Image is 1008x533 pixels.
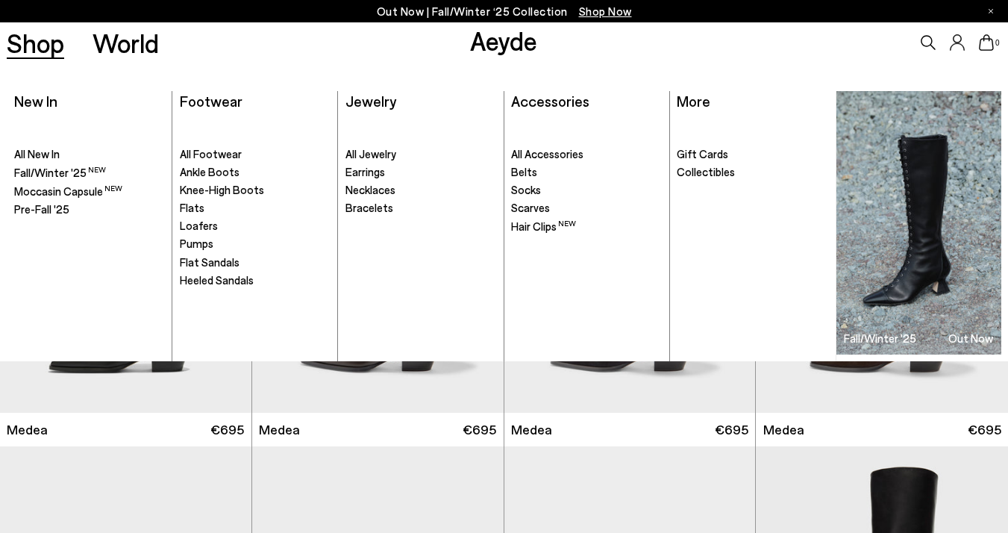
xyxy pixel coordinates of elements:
span: Earrings [345,165,385,178]
h3: Fall/Winter '25 [844,333,916,344]
span: Moccasin Capsule [14,184,122,198]
span: Scarves [511,201,550,214]
a: Gift Cards [677,147,828,162]
span: Navigate to /collections/new-in [579,4,632,18]
a: Scarves [511,201,662,216]
a: All Jewelry [345,147,496,162]
a: Belts [511,165,662,180]
a: Pre-Fall '25 [14,202,165,217]
span: All New In [14,147,60,160]
a: New In [14,92,57,110]
span: Medea [259,420,300,439]
span: Bracelets [345,201,393,214]
a: Loafers [180,219,331,234]
a: All Accessories [511,147,662,162]
a: Jewelry [345,92,396,110]
span: €695 [968,420,1001,439]
span: Medea [7,420,48,439]
a: All New In [14,147,165,162]
a: 0 [979,34,994,51]
span: €695 [715,420,748,439]
a: Earrings [345,165,496,180]
p: Out Now | Fall/Winter ‘25 Collection [377,2,632,21]
span: Ankle Boots [180,165,240,178]
a: Medea €695 [504,413,756,446]
span: €695 [463,420,496,439]
a: Accessories [511,92,589,110]
a: Fall/Winter '25 [14,165,165,181]
span: Gift Cards [677,147,728,160]
span: All Footwear [180,147,242,160]
span: Belts [511,165,537,178]
span: Medea [763,420,804,439]
span: Knee-High Boots [180,183,264,196]
a: Pumps [180,237,331,252]
span: Flats [180,201,204,214]
span: Medea [511,420,552,439]
a: World [93,30,159,56]
span: Loafers [180,219,218,232]
a: Flat Sandals [180,255,331,270]
span: All Accessories [511,147,583,160]
span: Pre-Fall '25 [14,202,69,216]
a: Socks [511,183,662,198]
a: Flats [180,201,331,216]
a: More [677,92,710,110]
a: Ankle Boots [180,165,331,180]
span: All Jewelry [345,147,396,160]
a: Footwear [180,92,242,110]
h3: Out Now [948,333,993,344]
a: Heeled Sandals [180,273,331,288]
a: Bracelets [345,201,496,216]
a: Medea €695 [756,413,1008,446]
span: Hair Clips [511,219,576,233]
span: €695 [210,420,244,439]
span: Heeled Sandals [180,273,254,287]
span: Pumps [180,237,213,250]
a: Knee-High Boots [180,183,331,198]
span: Necklaces [345,183,395,196]
a: All Footwear [180,147,331,162]
span: Socks [511,183,541,196]
span: 0 [994,39,1001,47]
a: Aeyde [470,25,537,56]
a: Moccasin Capsule [14,184,165,199]
a: Fall/Winter '25 Out Now [836,91,1001,355]
img: Group_1295_900x.jpg [836,91,1001,355]
a: Medea €695 [252,413,504,446]
span: Fall/Winter '25 [14,166,106,179]
a: Hair Clips [511,219,662,234]
a: Collectibles [677,165,828,180]
span: Collectibles [677,165,735,178]
a: Shop [7,30,64,56]
span: Flat Sandals [180,255,240,269]
a: Necklaces [345,183,496,198]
